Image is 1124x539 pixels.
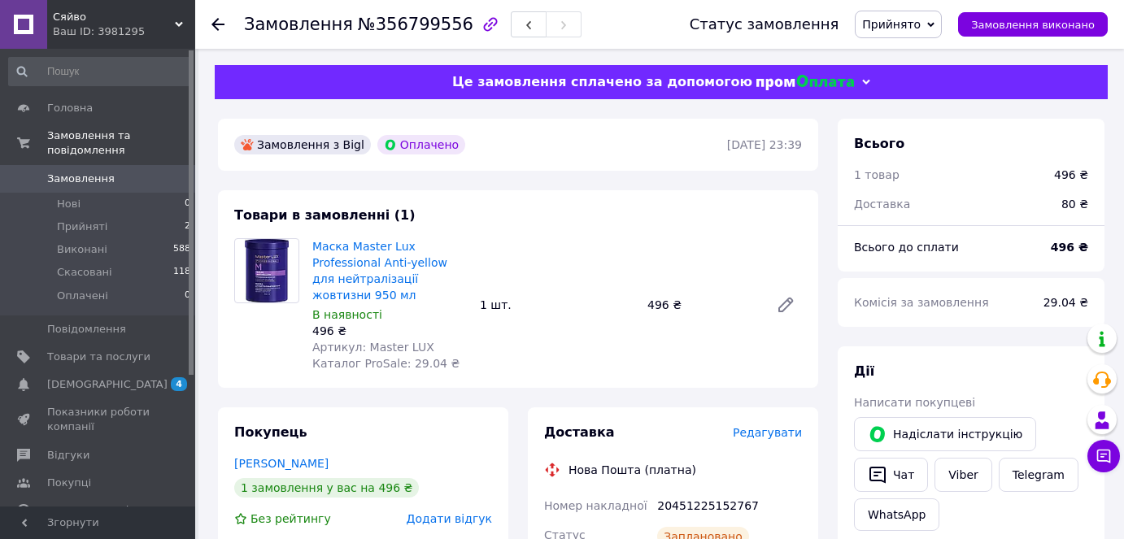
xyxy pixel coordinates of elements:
[312,240,447,302] a: Маска Master Lux Professional Anti-yellow для нейтралізації жовтизни 950 мл
[57,265,112,280] span: Скасовані
[769,289,802,321] a: Редагувати
[173,265,190,280] span: 118
[312,323,467,339] div: 496 ₴
[234,424,307,440] span: Покупець
[407,512,492,525] span: Додати відгук
[47,503,135,518] span: Каталог ProSale
[854,363,874,379] span: Дії
[854,417,1036,451] button: Надіслати інструкцію
[473,293,641,316] div: 1 шт.
[47,322,126,337] span: Повідомлення
[234,135,371,154] div: Замовлення з Bigl
[690,16,839,33] div: Статус замовлення
[47,448,89,463] span: Відгуки
[756,75,854,90] img: evopay logo
[53,24,195,39] div: Ваш ID: 3981295
[1087,440,1120,472] button: Чат з покупцем
[57,197,81,211] span: Нові
[47,377,168,392] span: [DEMOGRAPHIC_DATA]
[57,242,107,257] span: Виконані
[854,458,928,492] button: Чат
[244,15,353,34] span: Замовлення
[999,458,1078,492] a: Telegram
[934,458,991,492] a: Viber
[854,198,910,211] span: Доставка
[854,136,904,151] span: Всього
[211,16,224,33] div: Повернутися назад
[8,57,192,86] input: Пошук
[53,10,175,24] span: Сяйво
[641,293,763,316] div: 496 ₴
[862,18,921,31] span: Прийнято
[452,74,752,89] span: Це замовлення сплачено за допомогою
[47,128,195,158] span: Замовлення та повідомлення
[245,239,289,302] img: Маска Master Lux Professional Anti-yellow для нейтралізації жовтизни 950 мл
[57,220,107,234] span: Прийняті
[57,289,108,303] span: Оплачені
[854,241,959,254] span: Всього до сплати
[854,396,975,409] span: Написати покупцеві
[727,138,802,151] time: [DATE] 23:39
[234,207,416,223] span: Товари в замовленні (1)
[564,462,700,478] div: Нова Пошта (платна)
[171,377,187,391] span: 4
[958,12,1108,37] button: Замовлення виконано
[185,289,190,303] span: 0
[1043,296,1088,309] span: 29.04 ₴
[1052,186,1098,222] div: 80 ₴
[47,172,115,186] span: Замовлення
[377,135,465,154] div: Оплачено
[312,308,382,321] span: В наявності
[1051,241,1088,254] b: 496 ₴
[234,478,419,498] div: 1 замовлення у вас на 496 ₴
[971,19,1095,31] span: Замовлення виконано
[47,405,150,434] span: Показники роботи компанії
[544,499,647,512] span: Номер накладної
[47,101,93,115] span: Головна
[47,350,150,364] span: Товари та послуги
[47,476,91,490] span: Покупці
[544,424,615,440] span: Доставка
[312,357,460,370] span: Каталог ProSale: 29.04 ₴
[358,15,473,34] span: №356799556
[312,341,434,354] span: Артикул: Master LUX
[854,498,939,531] a: WhatsApp
[173,242,190,257] span: 588
[185,197,190,211] span: 0
[654,491,805,520] div: 20451225152767
[854,168,900,181] span: 1 товар
[185,220,190,234] span: 2
[733,426,802,439] span: Редагувати
[1054,167,1088,183] div: 496 ₴
[854,296,989,309] span: Комісія за замовлення
[251,512,331,525] span: Без рейтингу
[234,457,329,470] a: [PERSON_NAME]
